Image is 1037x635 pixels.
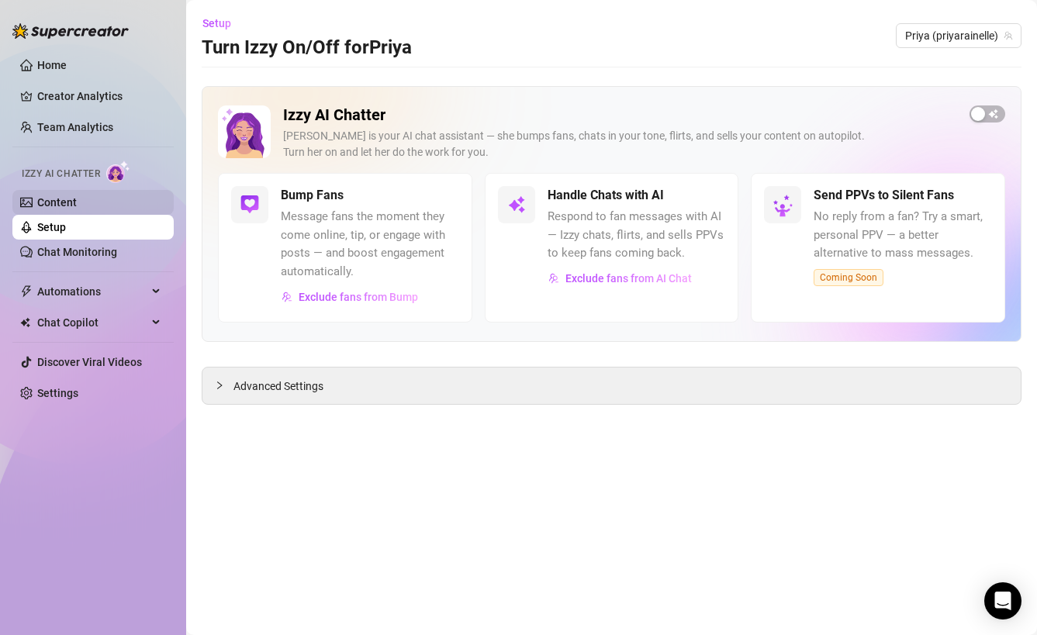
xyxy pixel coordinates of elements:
span: Message fans the moment they come online, tip, or engage with posts — and boost engagement automa... [281,208,459,281]
img: svg%3e [548,273,559,284]
a: Creator Analytics [37,84,161,109]
a: Chat Monitoring [37,246,117,258]
span: Exclude fans from AI Chat [565,272,692,285]
img: svg%3e [240,195,259,214]
img: AI Chatter [106,160,130,183]
h5: Handle Chats with AI [548,186,664,205]
h5: Bump Fans [281,186,344,205]
h5: Send PPVs to Silent Fans [814,186,954,205]
div: collapsed [215,377,233,394]
span: team [1004,31,1013,40]
span: Coming Soon [814,269,883,286]
h3: Turn Izzy On/Off for Priya [202,36,412,60]
img: logo-BBDzfeDw.svg [12,23,129,39]
button: Exclude fans from Bump [281,285,419,309]
img: Izzy AI Chatter [218,105,271,158]
div: Open Intercom Messenger [984,582,1021,619]
span: Priya (priyarainelle) [905,24,1012,47]
a: Setup [37,221,66,233]
a: Discover Viral Videos [37,356,142,368]
img: svg%3e [507,195,526,214]
span: No reply from a fan? Try a smart, personal PPV — a better alternative to mass messages. [814,208,992,263]
span: Exclude fans from Bump [299,291,418,303]
span: Chat Copilot [37,310,147,335]
span: Respond to fan messages with AI — Izzy chats, flirts, and sells PPVs to keep fans coming back. [548,208,726,263]
img: silent-fans-ppv-o-N6Mmdf.svg [773,195,797,219]
button: Exclude fans from AI Chat [548,266,693,291]
span: Izzy AI Chatter [22,167,100,181]
img: svg%3e [282,292,292,302]
span: thunderbolt [20,285,33,298]
a: Team Analytics [37,121,113,133]
span: Automations [37,279,147,304]
button: Setup [202,11,244,36]
h2: Izzy AI Chatter [283,105,957,125]
span: Setup [202,17,231,29]
img: Chat Copilot [20,317,30,328]
a: Settings [37,387,78,399]
span: collapsed [215,381,224,390]
div: [PERSON_NAME] is your AI chat assistant — she bumps fans, chats in your tone, flirts, and sells y... [283,128,957,160]
a: Content [37,196,77,209]
span: Advanced Settings [233,378,323,395]
a: Home [37,59,67,71]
